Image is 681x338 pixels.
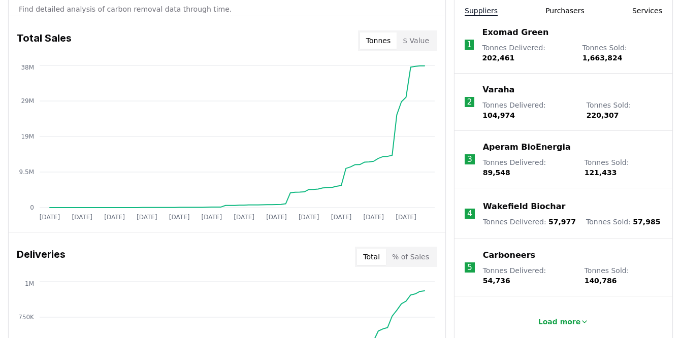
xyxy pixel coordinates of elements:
[104,214,125,221] tspan: [DATE]
[25,280,34,287] tspan: 1M
[483,277,510,285] span: 54,736
[465,6,498,16] button: Suppliers
[483,157,574,178] p: Tonnes Delivered :
[482,100,576,120] p: Tonnes Delivered :
[357,249,386,265] button: Total
[483,168,510,177] span: 89,548
[331,214,352,221] tspan: [DATE]
[21,133,34,140] tspan: 19M
[483,141,571,153] a: Aperam BioEnergia
[386,249,435,265] button: % of Sales
[587,100,662,120] p: Tonnes Sold :
[299,214,319,221] tspan: [DATE]
[17,247,66,267] h3: Deliveries
[360,32,397,49] button: Tonnes
[202,214,222,221] tspan: [DATE]
[21,97,34,105] tspan: 29M
[467,153,472,165] p: 3
[585,277,617,285] span: 140,786
[538,317,581,327] p: Load more
[482,26,548,39] a: Exomad Green
[530,312,597,332] button: Load more
[482,43,572,63] p: Tonnes Delivered :
[397,32,435,49] button: $ Value
[19,4,435,14] p: Find detailed analysis of carbon removal data through time.
[19,168,34,176] tspan: 9.5M
[483,249,535,261] a: Carboneers
[483,200,565,213] a: Wakefield Biochar
[587,111,619,119] span: 220,307
[21,64,34,71] tspan: 38M
[482,84,514,96] a: Varaha
[483,265,574,286] p: Tonnes Delivered :
[363,214,384,221] tspan: [DATE]
[585,265,662,286] p: Tonnes Sold :
[582,54,623,62] span: 1,663,824
[467,96,472,108] p: 2
[169,214,190,221] tspan: [DATE]
[467,261,472,274] p: 5
[585,168,617,177] span: 121,433
[582,43,662,63] p: Tonnes Sold :
[545,6,585,16] button: Purchasers
[137,214,157,221] tspan: [DATE]
[234,214,254,221] tspan: [DATE]
[18,314,35,321] tspan: 750K
[266,214,287,221] tspan: [DATE]
[396,214,416,221] tspan: [DATE]
[467,208,472,220] p: 4
[17,30,72,51] h3: Total Sales
[72,214,92,221] tspan: [DATE]
[633,218,660,226] span: 57,985
[632,6,662,16] button: Services
[548,218,576,226] span: 57,977
[467,39,472,51] p: 1
[482,111,515,119] span: 104,974
[30,204,34,211] tspan: 0
[586,217,660,227] p: Tonnes Sold :
[482,54,514,62] span: 202,461
[585,157,662,178] p: Tonnes Sold :
[483,217,576,227] p: Tonnes Delivered :
[40,214,60,221] tspan: [DATE]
